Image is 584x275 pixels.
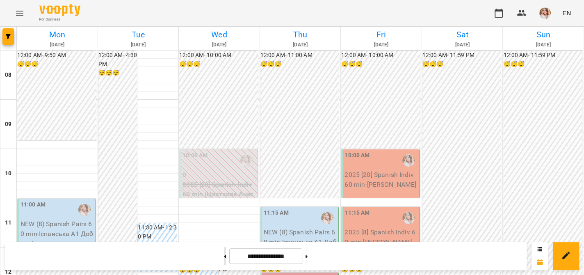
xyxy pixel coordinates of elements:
h6: Mon [18,28,96,41]
h6: Wed [180,28,258,41]
h6: 😴😴😴 [17,60,96,69]
p: 0 [182,170,256,180]
p: 2025 [8] Spanish Indiv 60 min - [PERSON_NAME] [344,227,418,247]
h6: 12:00 AM - 10:00 AM [179,51,258,60]
h6: [DATE] [180,41,258,49]
img: Добровінська Анастасія Андріївна (і) [78,204,91,216]
h6: 😴😴😴 [422,60,501,69]
h6: 10 [5,169,11,178]
span: For Business [39,17,80,22]
p: NEW (8) Spanish Pairs 60 min - Іспанська А1 Добровінська група [21,219,94,248]
h6: 12:00 AM - 10:00 AM [341,51,420,60]
img: Добровінська Анастасія Андріївна (і) [402,212,415,224]
h6: Sat [423,28,502,41]
h6: 12:00 AM - 11:59 PM [503,51,582,60]
h6: 😴😴😴 [503,60,582,69]
h6: Fri [342,28,420,41]
h6: 12:00 AM - 9:50 AM [17,51,96,60]
h6: [DATE] [342,41,420,49]
label: 10:00 AM [182,151,208,160]
h6: 😴😴😴 [341,60,420,69]
img: Добровінська Анастасія Андріївна (і) [321,212,333,224]
h6: 😴😴😴 [179,60,258,69]
h6: 12:00 AM - 11:00 AM [260,51,339,60]
h6: [DATE] [18,41,96,49]
h6: [DATE] [261,41,340,49]
img: Добровінська Анастасія Андріївна (і) [240,154,253,167]
h6: 😴😴😴 [260,60,339,69]
img: cd58824c68fe8f7eba89630c982c9fb7.jpeg [539,7,551,19]
h6: [DATE] [504,41,582,49]
h6: 12:00 AM - 4:30 PM [98,51,137,69]
label: 11:00 AM [21,200,46,209]
h6: 11 [5,218,11,227]
h6: Sun [504,28,582,41]
h6: 😴😴😴 [98,69,137,78]
label: 11:15 AM [264,209,289,218]
h6: 11:30 AM - 12:30 PM [138,223,177,241]
p: 2025 [20] Spanish Indiv 60 min - [PERSON_NAME] [344,170,418,189]
label: 11:15 AM [344,209,370,218]
h6: Tue [99,28,178,41]
h6: 12:00 AM - 11:59 PM [422,51,501,60]
img: Voopty Logo [39,4,80,16]
p: NEW (8) Spanish Pairs 60 min - Іспанська А1 Добровінська група [264,227,337,257]
h6: [DATE] [99,41,178,49]
h6: 08 [5,71,11,80]
img: Добровінська Анастасія Андріївна (і) [402,154,415,167]
p: 2025 [20] Spanish Indiv 60 min (Цвєткова Анастасія) [182,180,256,209]
h6: Thu [261,28,340,41]
h6: 09 [5,120,11,129]
button: Menu [10,3,30,23]
span: EN [562,9,571,17]
h6: [DATE] [423,41,502,49]
button: EN [559,5,574,21]
label: 10:00 AM [344,151,370,160]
